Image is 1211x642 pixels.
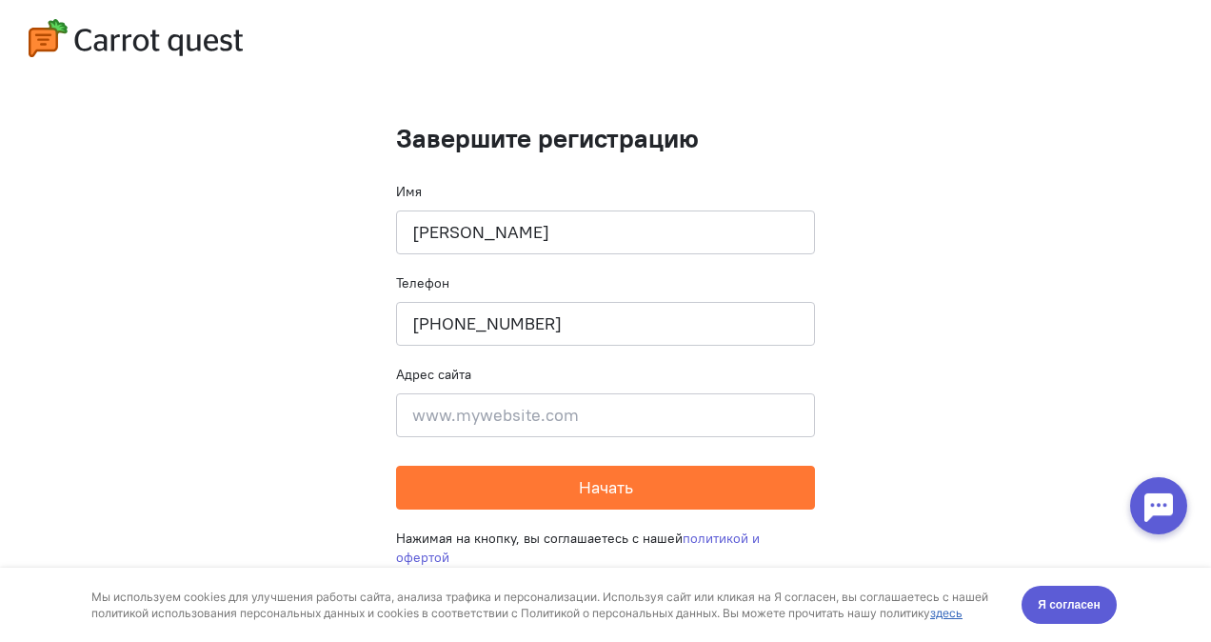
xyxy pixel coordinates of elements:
[396,530,760,566] a: политикой и офертой
[396,466,815,510] button: Начать
[1022,18,1117,56] button: Я согласен
[396,182,422,201] label: Имя
[1038,28,1101,47] span: Я согласен
[579,476,633,498] span: Начать
[396,510,815,586] div: Нажимая на кнопку, вы соглашаетесь с нашей
[29,19,243,57] img: carrot-quest-logo.svg
[396,365,471,384] label: Адрес сайта
[396,393,815,437] input: www.mywebsite.com
[396,124,815,153] h1: Завершите регистрацию
[396,302,815,346] input: +79001110101
[930,38,963,52] a: здесь
[396,211,815,254] input: Ваше имя
[91,21,1000,53] div: Мы используем cookies для улучшения работы сайта, анализа трафика и персонализации. Используя сай...
[396,273,449,292] label: Телефон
